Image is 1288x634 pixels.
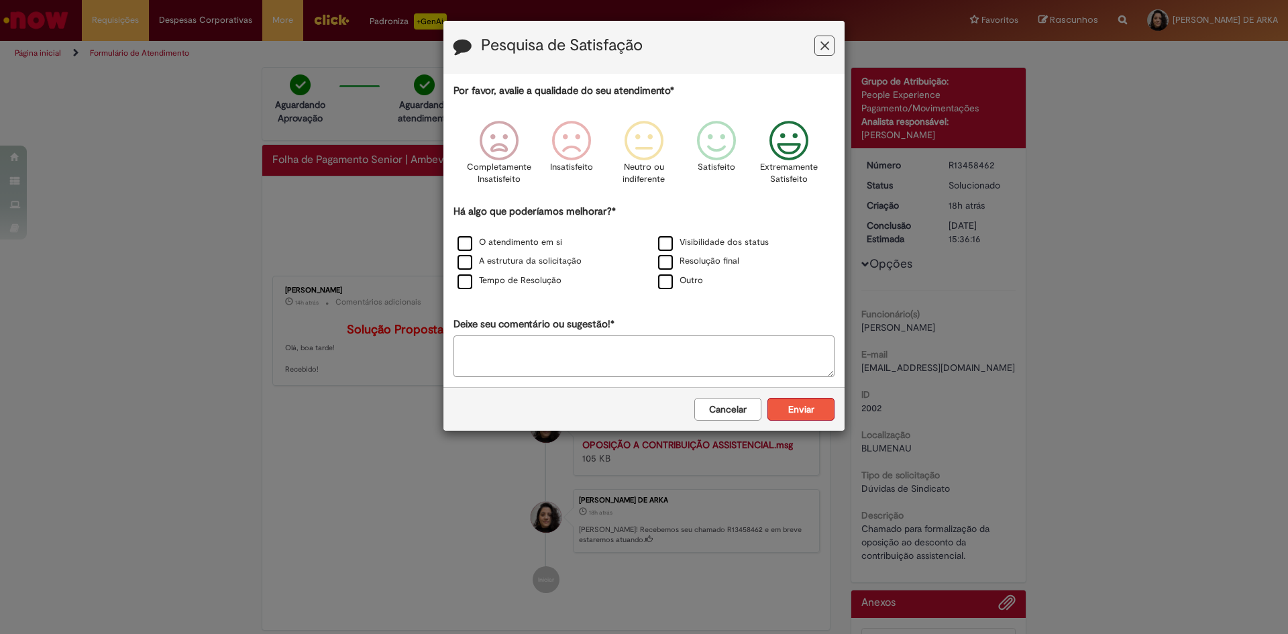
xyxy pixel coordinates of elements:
label: Visibilidade dos status [658,236,769,249]
label: Outro [658,274,703,287]
p: Extremamente Satisfeito [760,161,818,186]
label: Pesquisa de Satisfação [481,37,643,54]
div: Insatisfeito [537,111,606,203]
p: Insatisfeito [550,161,593,174]
p: Completamente Insatisfeito [467,161,531,186]
p: Satisfeito [698,161,735,174]
label: A estrutura da solicitação [458,255,582,268]
label: O atendimento em si [458,236,562,249]
div: Completamente Insatisfeito [464,111,533,203]
label: Resolução final [658,255,739,268]
label: Tempo de Resolução [458,274,561,287]
button: Enviar [767,398,835,421]
div: Neutro ou indiferente [610,111,678,203]
label: Por favor, avalie a qualidade do seu atendimento* [453,84,674,98]
div: Extremamente Satisfeito [755,111,823,203]
label: Deixe seu comentário ou sugestão!* [453,317,614,331]
div: Satisfeito [682,111,751,203]
button: Cancelar [694,398,761,421]
div: Há algo que poderíamos melhorar?* [453,205,835,291]
p: Neutro ou indiferente [620,161,668,186]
